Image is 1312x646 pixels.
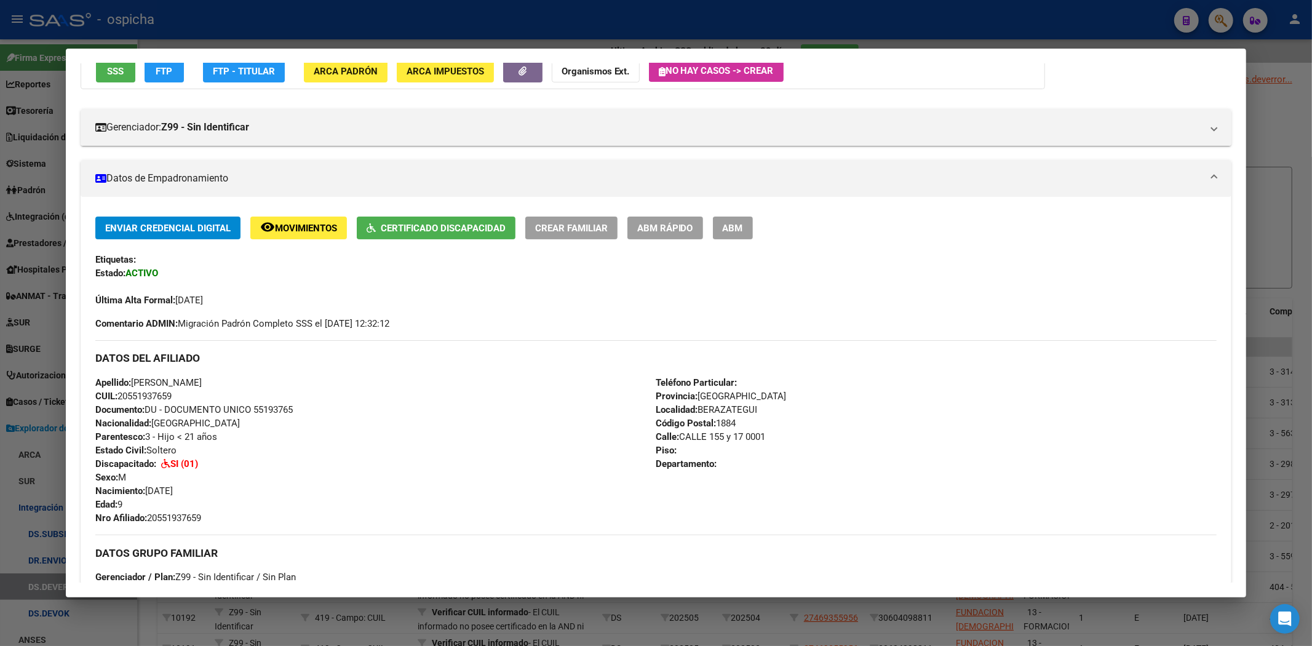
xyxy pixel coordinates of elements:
span: Z99 - Sin Identificar / Sin Plan [95,572,296,583]
span: 1884 [656,418,736,429]
span: 9 [95,499,122,510]
strong: Edad: [95,499,117,510]
button: ABM [713,217,753,239]
strong: Localidad: [656,404,698,415]
span: FTP [156,66,172,77]
span: ARCA Impuestos [407,66,484,77]
button: FTP [145,60,184,82]
mat-expansion-panel-header: Gerenciador:Z99 - Sin Identificar [81,109,1232,146]
strong: Calle: [656,431,680,442]
h3: DATOS GRUPO FAMILIAR [95,546,1217,560]
span: Movimientos [275,223,337,234]
strong: ACTIVO [125,268,158,279]
span: 3 - Hijo < 21 años [95,431,217,442]
span: M [95,472,126,483]
strong: Teléfono Particular: [656,377,738,388]
button: FTP - Titular [203,60,285,82]
span: DU - DOCUMENTO UNICO 55193765 [95,404,293,415]
span: No hay casos -> Crear [659,65,774,76]
strong: Etiquetas: [95,254,136,265]
button: ABM Rápido [627,217,703,239]
strong: Nro Afiliado: [95,512,147,524]
mat-expansion-panel-header: Datos de Empadronamiento [81,160,1232,197]
strong: Código Postal: [656,418,717,429]
span: SSS [107,66,124,77]
span: BERAZATEGUI [656,404,758,415]
mat-icon: remove_red_eye [260,220,275,234]
mat-panel-title: Gerenciador: [95,120,1203,135]
strong: Última Alta Formal: [95,295,175,306]
strong: Parentesco: [95,431,145,442]
strong: Sexo: [95,472,118,483]
span: [GEOGRAPHIC_DATA] [656,391,787,402]
mat-panel-title: Datos de Empadronamiento [95,171,1203,186]
strong: Organismos Ext. [562,66,630,77]
button: Organismos Ext. [552,60,640,82]
button: ARCA Impuestos [397,60,494,82]
strong: Apellido: [95,377,131,388]
span: 20551937659 [95,512,201,524]
span: ABM [723,223,743,234]
button: Movimientos [250,217,347,239]
span: Migración Padrón Completo SSS el [DATE] 12:32:12 [95,317,389,330]
strong: Comentario ADMIN: [95,318,178,329]
strong: Z99 - Sin Identificar [161,120,249,135]
strong: SI (01) [170,458,198,469]
span: Soltero [95,445,177,456]
button: Enviar Credencial Digital [95,217,241,239]
strong: Departamento: [656,458,717,469]
strong: Estado Civil: [95,445,146,456]
span: [DATE] [95,485,173,496]
span: FTP - Titular [213,66,275,77]
span: 20551937659 [95,391,172,402]
button: No hay casos -> Crear [649,60,784,82]
span: ARCA Padrón [314,66,378,77]
strong: Gerenciador / Plan: [95,572,175,583]
strong: Provincia: [656,391,698,402]
h3: DATOS DEL AFILIADO [95,351,1217,365]
span: Enviar Credencial Digital [105,223,231,234]
span: Crear Familiar [535,223,608,234]
span: [DATE] [95,295,203,306]
span: [GEOGRAPHIC_DATA] [95,418,240,429]
button: SSS [96,60,135,82]
button: ARCA Padrón [304,60,388,82]
span: CALLE 155 y 17 0001 [656,431,766,442]
strong: Nacionalidad: [95,418,151,429]
strong: Piso: [656,445,677,456]
span: [PERSON_NAME] [95,377,202,388]
strong: Estado: [95,268,125,279]
div: Open Intercom Messenger [1270,604,1300,634]
button: Crear Familiar [525,217,618,239]
strong: Nacimiento: [95,485,145,496]
strong: Discapacitado: [95,458,156,469]
span: Certificado Discapacidad [381,223,506,234]
span: ABM Rápido [637,223,693,234]
strong: Documento: [95,404,145,415]
button: Certificado Discapacidad [357,217,515,239]
strong: CUIL: [95,391,117,402]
